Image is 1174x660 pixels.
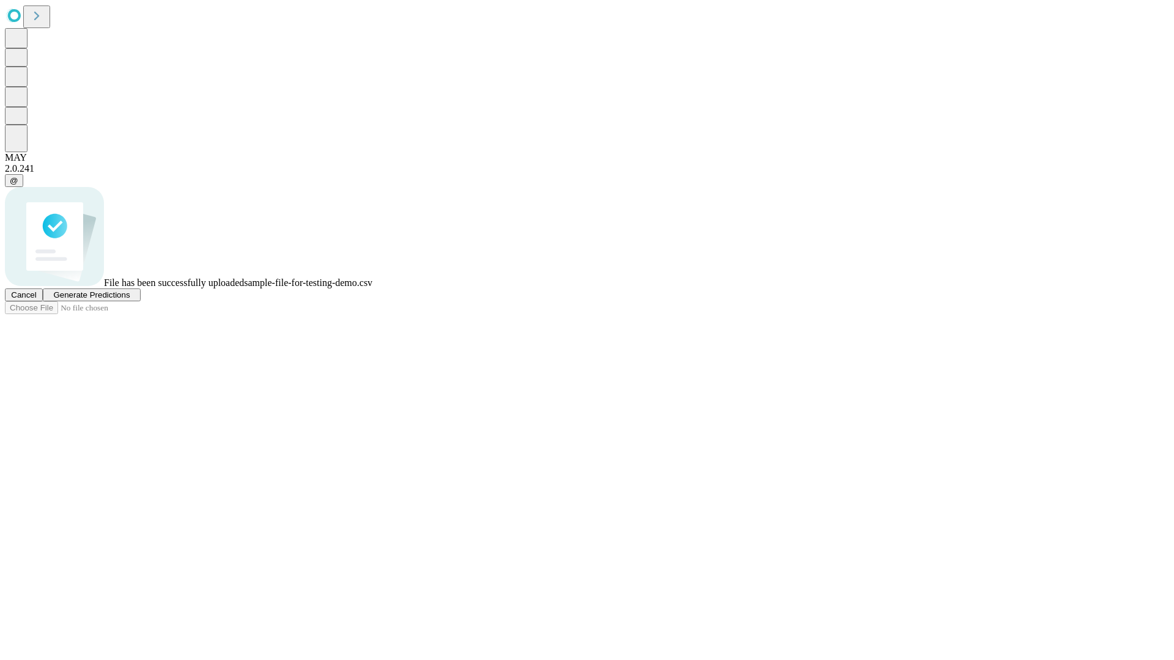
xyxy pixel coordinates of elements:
button: @ [5,174,23,187]
span: Generate Predictions [53,290,130,299]
span: File has been successfully uploaded [104,277,244,288]
button: Cancel [5,288,43,301]
div: 2.0.241 [5,163,1169,174]
span: Cancel [11,290,37,299]
button: Generate Predictions [43,288,141,301]
span: sample-file-for-testing-demo.csv [244,277,372,288]
span: @ [10,176,18,185]
div: MAY [5,152,1169,163]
